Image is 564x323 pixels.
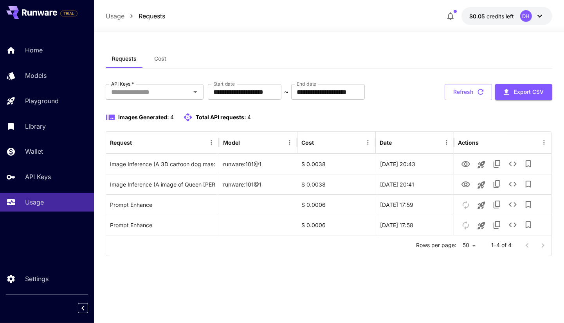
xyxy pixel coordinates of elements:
[297,215,376,235] div: $ 0.0006
[474,177,489,193] button: Launch in playground
[539,137,550,148] button: Menu
[416,241,456,249] p: Rows per page:
[380,139,392,146] div: Date
[223,139,240,146] div: Model
[489,197,505,212] button: Copy TaskUUID
[155,55,167,62] span: Cost
[489,156,505,172] button: Copy TaskUUID
[139,11,165,21] a: Requests
[445,84,492,100] button: Refresh
[393,137,404,148] button: Sort
[469,13,487,20] span: $0.05
[489,217,505,233] button: Copy TaskUUID
[458,196,474,212] button: This image was created over 7 days ago and needs to be re-generated.
[78,303,88,313] button: Collapse sidebar
[284,137,295,148] button: Menu
[521,176,536,192] button: Add to library
[376,215,454,235] div: 26 Aug, 2025 17:58
[25,45,43,55] p: Home
[206,137,217,148] button: Menu
[461,7,552,25] button: $0.045DH
[474,157,489,172] button: Launch in playground
[520,10,532,22] div: DH
[505,197,521,212] button: See details
[458,176,474,192] button: View Image
[441,137,452,148] button: Menu
[106,11,124,21] a: Usage
[297,174,376,194] div: $ 0.0038
[25,274,49,284] p: Settings
[110,215,215,235] div: Click to copy prompt
[106,11,165,21] nav: breadcrumb
[61,11,77,16] span: TRIAL
[284,87,288,97] p: ~
[241,137,252,148] button: Sort
[25,122,46,131] p: Library
[376,154,454,174] div: 26 Aug, 2025 20:43
[84,301,94,315] div: Collapse sidebar
[133,137,144,148] button: Sort
[491,241,512,249] p: 1–4 of 4
[111,81,134,87] label: API Keys
[362,137,373,148] button: Menu
[25,147,43,156] p: Wallet
[301,139,314,146] div: Cost
[505,217,521,233] button: See details
[487,13,514,20] span: credits left
[60,9,77,18] span: Add your payment card to enable full platform functionality.
[474,197,489,213] button: Launch in playground
[110,154,215,174] div: Click to copy prompt
[118,114,169,120] span: Images Generated:
[297,81,316,87] label: End date
[489,176,505,192] button: Copy TaskUUID
[469,12,514,20] div: $0.045
[25,71,47,80] p: Models
[25,96,59,106] p: Playground
[196,114,246,120] span: Total API requests:
[458,156,474,172] button: View Image
[458,217,474,233] button: This image was created over 7 days ago and needs to be re-generated.
[190,86,201,97] button: Open
[219,174,297,194] div: runware:101@1
[459,240,479,251] div: 50
[110,139,132,146] div: Request
[505,176,521,192] button: See details
[376,174,454,194] div: 26 Aug, 2025 20:41
[495,84,552,100] button: Export CSV
[521,217,536,233] button: Add to library
[110,174,215,194] div: Click to copy prompt
[247,114,251,120] span: 4
[474,218,489,233] button: Launch in playground
[521,156,536,172] button: Add to library
[110,195,215,215] div: Click to copy prompt
[521,197,536,212] button: Add to library
[112,55,137,62] span: Requests
[505,156,521,172] button: See details
[25,197,44,207] p: Usage
[170,114,174,120] span: 4
[315,137,326,148] button: Sort
[219,154,297,174] div: runware:101@1
[297,154,376,174] div: $ 0.0038
[376,194,454,215] div: 26 Aug, 2025 17:59
[213,81,235,87] label: Start date
[458,139,479,146] div: Actions
[297,194,376,215] div: $ 0.0006
[25,172,51,181] p: API Keys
